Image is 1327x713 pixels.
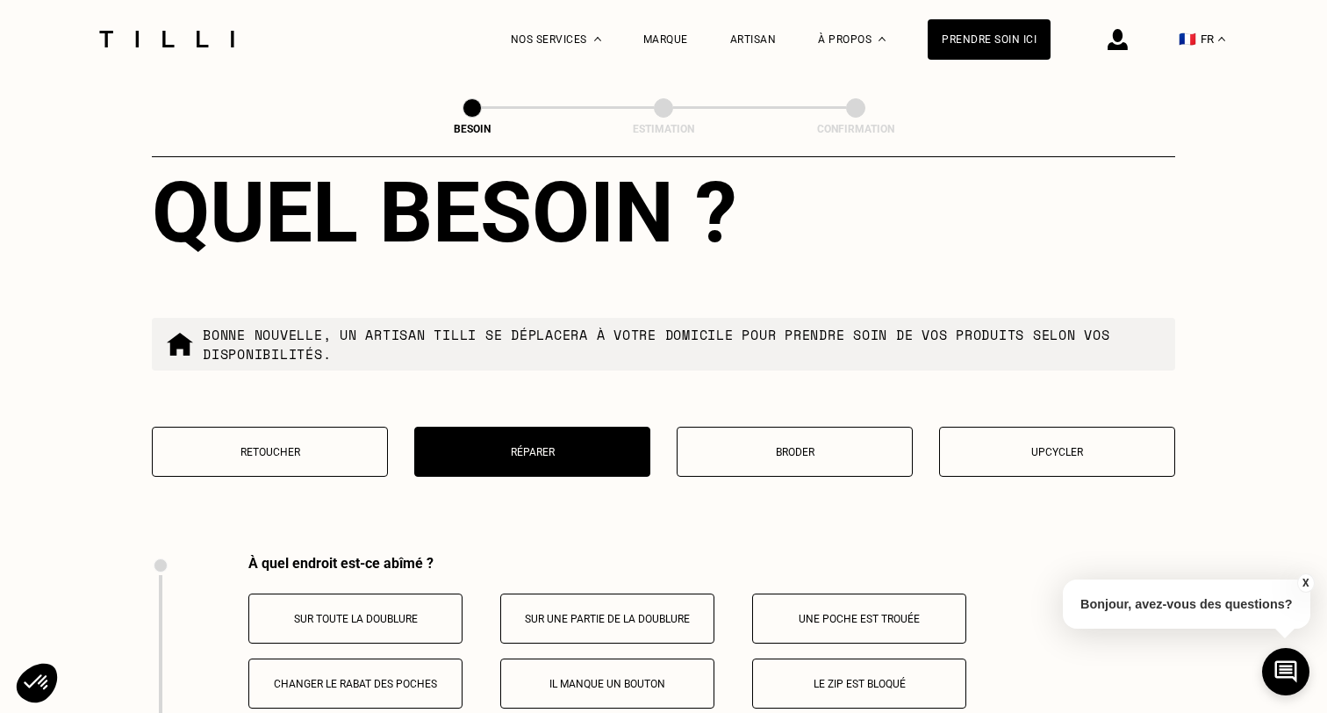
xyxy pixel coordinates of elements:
p: Sur toute la doublure [258,613,453,625]
p: Le zip est bloqué [762,678,957,690]
div: À quel endroit est-ce abîmé ? [248,555,1175,572]
p: Sur une partie de la doublure [510,613,705,625]
p: Une poche est trouée [762,613,957,625]
p: Réparer [424,446,641,458]
a: Artisan [730,33,777,46]
button: Retoucher [152,427,388,477]
button: Réparer [414,427,650,477]
img: menu déroulant [1218,37,1225,41]
span: 🇫🇷 [1179,31,1196,47]
button: Une poche est trouée [752,594,966,644]
p: Upcycler [949,446,1166,458]
button: Sur une partie de la doublure [500,594,714,644]
p: Changer le rabat des poches [258,678,453,690]
img: icône connexion [1108,29,1128,50]
button: Le zip est bloqué [752,659,966,709]
img: Menu déroulant à propos [879,37,886,41]
div: Estimation [576,123,751,135]
p: Retoucher [161,446,378,458]
a: Prendre soin ici [928,19,1051,60]
button: Broder [677,427,913,477]
div: Quel besoin ? [152,163,1175,262]
img: Logo du service de couturière Tilli [93,31,240,47]
p: Broder [686,446,903,458]
p: Bonjour, avez-vous des questions? [1063,580,1310,629]
p: Bonne nouvelle, un artisan tilli se déplacera à votre domicile pour prendre soin de vos produits ... [203,325,1161,364]
img: commande à domicile [166,330,194,358]
div: Besoin [384,123,560,135]
button: X [1296,573,1314,593]
button: Changer le rabat des poches [248,659,463,709]
img: Menu déroulant [594,37,601,41]
button: Il manque un bouton [500,659,714,709]
p: Il manque un bouton [510,678,705,690]
button: Upcycler [939,427,1175,477]
a: Marque [643,33,688,46]
button: Sur toute la doublure [248,594,463,644]
div: Confirmation [768,123,943,135]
